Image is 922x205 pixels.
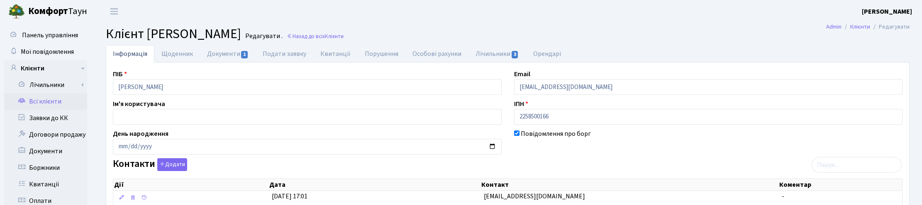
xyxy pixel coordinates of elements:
[4,143,87,159] a: Документи
[862,7,912,16] b: [PERSON_NAME]
[468,45,526,63] a: Лічильники
[268,179,481,191] th: Дата
[287,32,344,40] a: Назад до всіхКлієнти
[521,129,591,139] label: Повідомлення про борг
[4,159,87,176] a: Боржники
[106,24,241,43] span: Клієнт [PERSON_NAME]
[4,43,87,60] a: Мої повідомлення
[4,176,87,193] a: Квитанції
[256,45,313,63] a: Подати заявку
[21,47,74,56] span: Мої повідомлення
[106,45,154,63] a: Інформація
[272,192,307,201] span: [DATE] 17:01
[778,179,902,191] th: Коментар
[514,69,530,79] label: Email
[481,179,778,191] th: Контакт
[4,126,87,143] a: Договори продажу
[850,22,870,31] a: Клієнти
[814,18,922,36] nav: breadcrumb
[325,32,344,40] span: Клієнти
[241,51,248,58] span: 1
[4,93,87,110] a: Всі клієнти
[514,99,528,109] label: ІПН
[526,45,568,63] a: Орендарі
[113,99,165,109] label: Ім'я користувача
[4,110,87,126] a: Заявки до КК
[104,5,124,18] button: Переключити навігацію
[812,157,902,173] input: Пошук...
[8,3,25,20] img: logo.png
[826,22,842,31] a: Admin
[22,31,78,40] span: Панель управління
[313,45,358,63] a: Квитанції
[358,45,405,63] a: Порушення
[200,45,256,63] a: Документи
[154,45,200,63] a: Щоденник
[113,129,168,139] label: День народження
[113,158,187,171] label: Контакти
[484,192,585,201] span: [EMAIL_ADDRESS][DOMAIN_NAME]
[113,179,268,191] th: Дії
[28,5,68,18] b: Комфорт
[28,5,87,19] span: Таун
[862,7,912,17] a: [PERSON_NAME]
[155,157,187,171] a: Додати
[512,51,518,58] span: 3
[4,27,87,43] a: Панель управління
[113,69,127,79] label: ПІБ
[157,158,187,171] button: Контакти
[10,77,87,93] a: Лічильники
[782,192,784,201] span: -
[244,32,283,40] small: Редагувати .
[4,60,87,77] a: Клієнти
[405,45,468,63] a: Особові рахунки
[870,22,910,31] li: Редагувати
